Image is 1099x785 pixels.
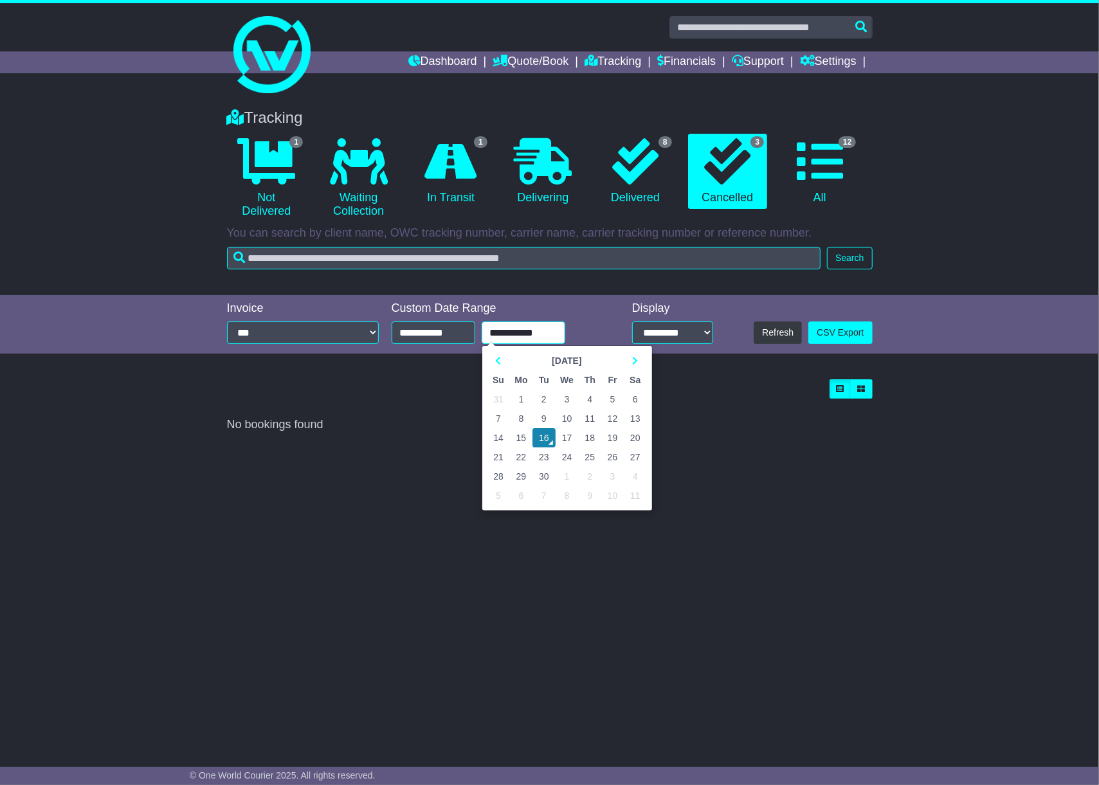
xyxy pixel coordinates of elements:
td: 15 [510,428,533,447]
a: 12 All [780,134,859,210]
td: 30 [532,467,555,486]
th: Su [487,370,510,390]
td: 9 [579,486,601,505]
td: 3 [601,467,624,486]
th: Th [579,370,601,390]
td: 5 [487,486,510,505]
a: Dashboard [408,51,477,73]
div: Invoice [227,302,379,316]
div: Custom Date Range [392,302,598,316]
td: 25 [579,447,601,467]
td: 24 [556,447,579,467]
td: 6 [624,390,646,409]
td: 22 [510,447,533,467]
a: Waiting Collection [319,134,398,223]
button: Search [827,247,872,269]
span: 8 [658,136,672,148]
td: 18 [579,428,601,447]
div: Tracking [221,109,879,127]
td: 2 [532,390,555,409]
td: 23 [532,447,555,467]
a: 3 Cancelled [688,134,767,210]
td: 20 [624,428,646,447]
td: 4 [579,390,601,409]
td: 6 [510,486,533,505]
td: 31 [487,390,510,409]
td: 5 [601,390,624,409]
td: 26 [601,447,624,467]
span: © One World Courier 2025. All rights reserved. [190,770,376,780]
span: 12 [839,136,856,148]
td: 28 [487,467,510,486]
td: 16 [532,428,555,447]
td: 27 [624,447,646,467]
td: 8 [510,409,533,428]
th: Tu [532,370,555,390]
td: 1 [510,390,533,409]
td: 4 [624,467,646,486]
a: Settings [800,51,857,73]
div: Display [632,302,714,316]
td: 10 [601,486,624,505]
td: 12 [601,409,624,428]
td: 9 [532,409,555,428]
td: 21 [487,447,510,467]
p: You can search by client name, OWC tracking number, carrier name, carrier tracking number or refe... [227,226,873,240]
td: 2 [579,467,601,486]
span: 3 [750,136,764,148]
td: 7 [487,409,510,428]
td: 7 [532,486,555,505]
a: Delivering [504,134,583,210]
td: 11 [624,486,646,505]
td: 10 [556,409,579,428]
th: Sa [624,370,646,390]
th: Fr [601,370,624,390]
a: Quote/Book [493,51,568,73]
td: 17 [556,428,579,447]
a: 8 Delivered [595,134,675,210]
td: 3 [556,390,579,409]
span: 1 [474,136,487,148]
td: 13 [624,409,646,428]
a: CSV Export [808,321,872,344]
td: 19 [601,428,624,447]
td: 8 [556,486,579,505]
a: Financials [657,51,716,73]
button: Refresh [754,321,802,344]
div: No bookings found [227,418,873,432]
a: Tracking [585,51,641,73]
th: Select Month [510,351,624,370]
span: 1 [289,136,303,148]
td: 29 [510,467,533,486]
a: 1 In Transit [411,134,490,210]
td: 14 [487,428,510,447]
a: Support [732,51,784,73]
td: 1 [556,467,579,486]
th: Mo [510,370,533,390]
td: 11 [579,409,601,428]
th: We [556,370,579,390]
a: 1 Not Delivered [227,134,306,223]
